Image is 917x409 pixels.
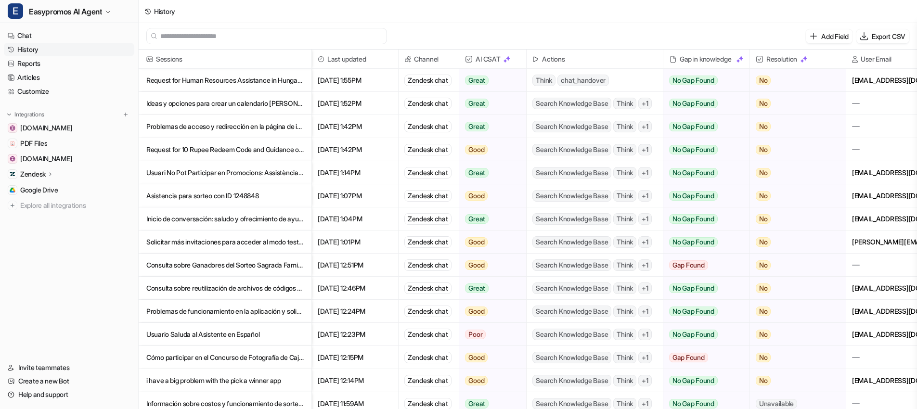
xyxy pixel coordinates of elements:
[756,168,771,178] span: No
[404,213,452,225] div: Zendesk chat
[613,282,636,294] span: Think
[404,98,452,109] div: Zendesk chat
[663,346,742,369] button: Gap Found
[10,141,15,146] img: PDF Files
[404,190,452,202] div: Zendesk chat
[638,98,652,109] span: + 1
[669,122,718,131] span: No Gap Found
[20,198,130,213] span: Explore all integrations
[316,277,394,300] span: [DATE] 12:46PM
[459,184,520,207] button: Good
[142,50,308,69] span: Sessions
[404,236,452,248] div: Zendesk chat
[316,300,394,323] span: [DATE] 12:24PM
[10,187,15,193] img: Google Drive
[669,214,718,224] span: No Gap Found
[663,207,742,230] button: No Gap Found
[6,111,13,118] img: expand menu
[465,330,486,339] span: Poor
[10,156,15,162] img: www.easypromosapp.com
[146,69,304,92] p: Request for Human Resources Assistance in Hungarian
[316,254,394,277] span: [DATE] 12:51PM
[20,123,72,133] span: [DOMAIN_NAME]
[463,50,522,69] span: AI CSAT
[20,169,46,179] p: Zendesk
[4,29,134,42] a: Chat
[404,352,452,363] div: Zendesk chat
[459,254,520,277] button: Good
[404,282,452,294] div: Zendesk chat
[20,185,58,195] span: Google Drive
[316,207,394,230] span: [DATE] 1:04PM
[4,374,134,388] a: Create a new Bot
[532,375,611,386] span: Search Knowledge Base
[638,259,652,271] span: + 1
[10,125,15,131] img: easypromos-apiref.redoc.ly
[756,145,771,154] span: No
[756,330,771,339] span: No
[459,300,520,323] button: Good
[465,376,488,385] span: Good
[465,76,489,85] span: Great
[663,323,742,346] button: No Gap Found
[146,161,304,184] p: Usuari No Pot Participar en Promocions: Assistència i Possibles Causes
[4,57,134,70] a: Reports
[20,154,72,164] span: [DOMAIN_NAME]
[663,369,742,392] button: No Gap Found
[316,50,394,69] span: Last updated
[613,236,636,248] span: Think
[613,352,636,363] span: Think
[532,167,611,179] span: Search Knowledge Base
[613,213,636,225] span: Think
[146,92,304,115] p: Ideas y opciones para crear un calendario [PERSON_NAME] en [PERSON_NAME] navideña
[465,191,488,201] span: Good
[669,191,718,201] span: No Gap Found
[122,111,129,118] img: menu_add.svg
[146,184,304,207] p: Asistencia para sorteo con ID 1248848
[316,369,394,392] span: [DATE] 12:14PM
[459,69,520,92] button: Great
[756,191,771,201] span: No
[756,260,771,270] span: No
[10,171,15,177] img: Zendesk
[663,92,742,115] button: No Gap Found
[638,329,652,340] span: + 1
[613,167,636,179] span: Think
[667,50,746,69] div: Gap in knowledge
[465,99,489,108] span: Great
[750,138,838,161] button: No
[459,369,520,392] button: Good
[669,330,718,339] span: No Gap Found
[465,145,488,154] span: Good
[8,201,17,210] img: explore all integrations
[316,92,394,115] span: [DATE] 1:52PM
[750,254,838,277] button: No
[638,375,652,386] span: + 1
[4,121,134,135] a: easypromos-apiref.redoc.ly[DOMAIN_NAME]
[316,323,394,346] span: [DATE] 12:23PM
[542,50,565,69] h2: Actions
[532,306,611,317] span: Search Knowledge Base
[459,161,520,184] button: Great
[146,300,304,323] p: Problemas de funcionamiento en la aplicación y solicitud de soporte
[756,122,771,131] span: No
[29,5,102,18] span: Easypromos AI Agent
[4,152,134,166] a: www.easypromosapp.com[DOMAIN_NAME]
[750,115,838,138] button: No
[669,260,708,270] span: Gap Found
[316,230,394,254] span: [DATE] 1:01PM
[638,282,652,294] span: + 1
[756,307,771,316] span: No
[638,121,652,132] span: + 1
[750,300,838,323] button: No
[459,323,520,346] button: Poor
[20,139,47,148] span: PDF Files
[613,98,636,109] span: Think
[404,121,452,132] div: Zendesk chat
[669,145,718,154] span: No Gap Found
[750,184,838,207] button: No
[4,199,134,212] a: Explore all integrations
[465,122,489,131] span: Great
[404,375,452,386] div: Zendesk chat
[404,306,452,317] div: Zendesk chat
